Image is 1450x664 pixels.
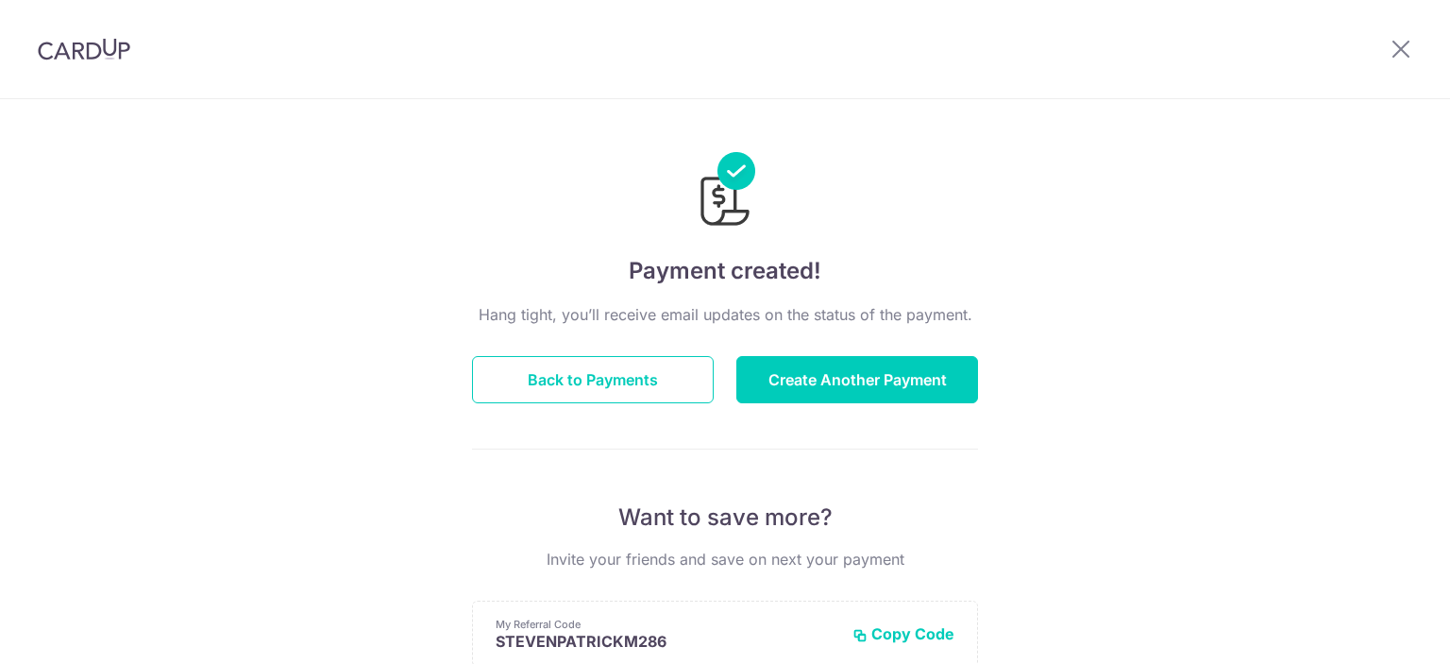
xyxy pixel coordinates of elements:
[736,356,978,403] button: Create Another Payment
[472,303,978,326] p: Hang tight, you’ll receive email updates on the status of the payment.
[852,624,954,643] button: Copy Code
[472,356,714,403] button: Back to Payments
[496,632,837,651] p: STEVENPATRICKM286
[38,38,130,60] img: CardUp
[472,502,978,533] p: Want to save more?
[496,617,837,632] p: My Referral Code
[472,548,978,570] p: Invite your friends and save on next your payment
[472,254,978,288] h4: Payment created!
[695,152,755,231] img: Payments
